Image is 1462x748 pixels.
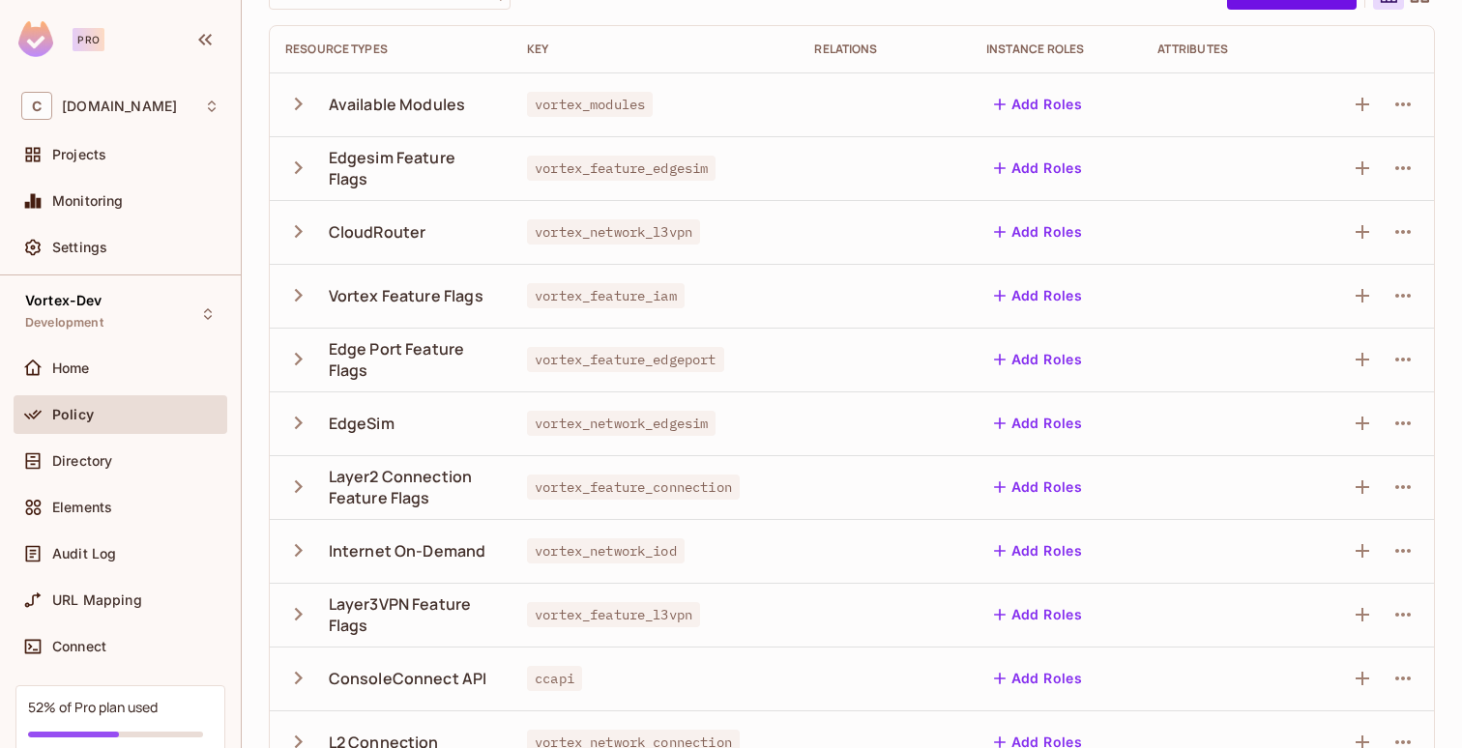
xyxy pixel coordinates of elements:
[52,147,106,162] span: Projects
[527,156,716,181] span: vortex_feature_edgesim
[329,668,487,689] div: ConsoleConnect API
[329,221,426,243] div: CloudRouter
[986,663,1091,694] button: Add Roles
[73,28,104,51] div: Pro
[986,535,1091,566] button: Add Roles
[28,698,158,716] div: 52% of Pro plan used
[527,283,685,308] span: vortex_feature_iam
[1157,42,1298,57] div: Attributes
[329,466,496,508] div: Layer2 Connection Feature Flags
[25,315,103,331] span: Development
[986,153,1091,184] button: Add Roles
[25,293,102,308] span: Vortex-Dev
[527,475,740,500] span: vortex_feature_connection
[527,666,582,691] span: ccapi
[52,500,112,515] span: Elements
[986,280,1091,311] button: Add Roles
[329,94,466,115] div: Available Modules
[986,216,1091,247] button: Add Roles
[329,593,496,636] div: Layer3VPN Feature Flags
[986,89,1091,120] button: Add Roles
[527,219,700,245] span: vortex_network_l3vpn
[52,639,106,654] span: Connect
[527,602,700,627] span: vortex_feature_l3vpn
[986,42,1126,57] div: Instance roles
[527,92,653,117] span: vortex_modules
[52,360,90,376] span: Home
[986,408,1091,439] button: Add Roles
[52,193,124,209] span: Monitoring
[52,407,94,422] span: Policy
[18,21,53,57] img: SReyMgAAAABJRU5ErkJggg==
[986,599,1091,630] button: Add Roles
[285,42,496,57] div: Resource Types
[329,285,483,306] div: Vortex Feature Flags
[527,411,716,436] span: vortex_network_edgesim
[52,546,116,561] span: Audit Log
[52,240,107,255] span: Settings
[329,413,395,434] div: EdgeSim
[329,147,496,189] div: Edgesim Feature Flags
[329,540,486,561] div: Internet On-Demand
[986,344,1091,375] button: Add Roles
[814,42,954,57] div: Relations
[527,347,723,372] span: vortex_feature_edgeport
[52,592,142,608] span: URL Mapping
[329,338,496,381] div: Edge Port Feature Flags
[986,472,1091,503] button: Add Roles
[52,453,112,469] span: Directory
[21,92,52,120] span: C
[527,538,685,563] span: vortex_network_iod
[62,99,177,114] span: Workspace: consoleconnect.com
[527,42,783,57] div: Key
